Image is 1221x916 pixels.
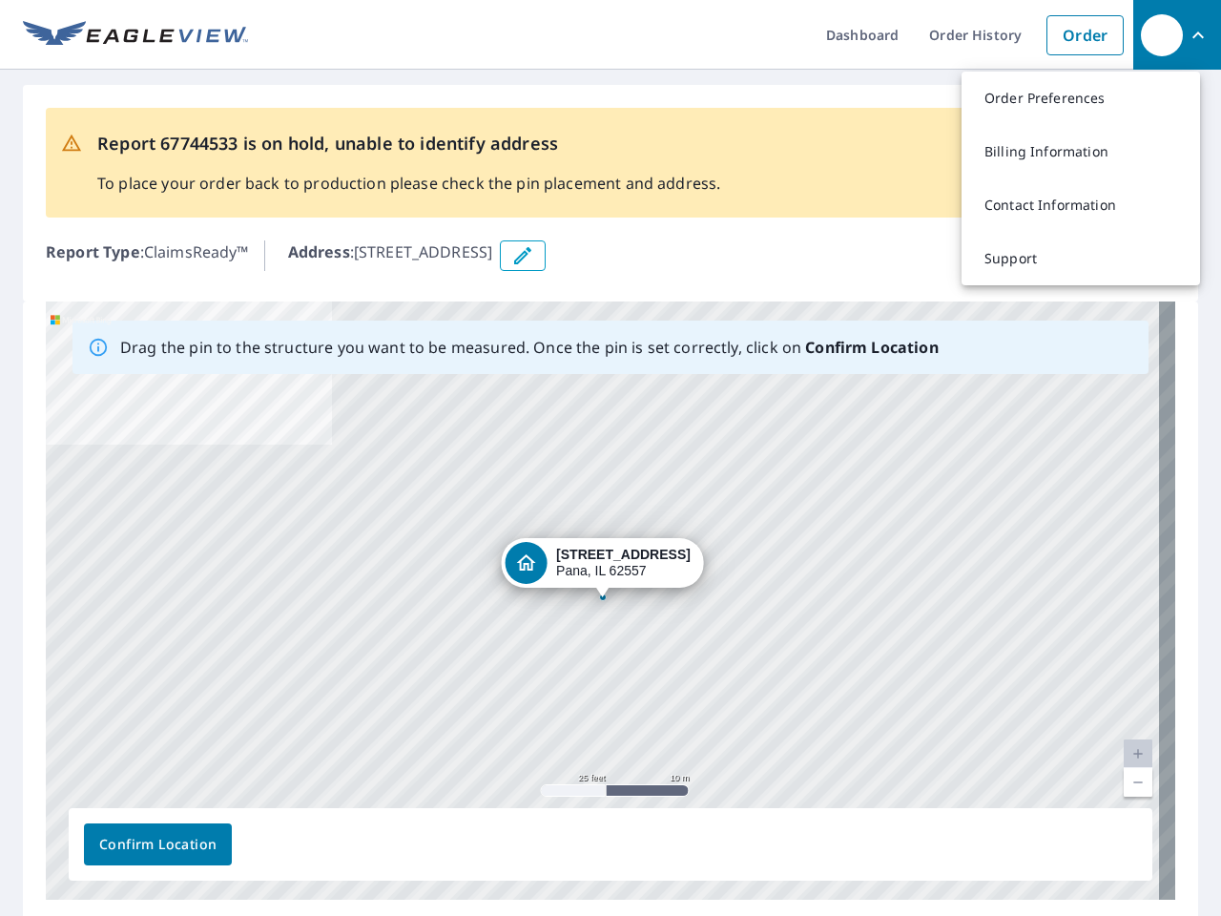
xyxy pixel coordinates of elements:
[962,125,1200,178] a: Billing Information
[1124,739,1152,768] a: Current Level 20, Zoom In Disabled
[805,337,938,358] b: Confirm Location
[1046,15,1124,55] a: Order
[962,232,1200,285] a: Support
[23,21,248,50] img: EV Logo
[46,240,249,271] p: : ClaimsReady™
[99,833,217,857] span: Confirm Location
[962,72,1200,125] a: Order Preferences
[501,538,704,597] div: Dropped pin, building 1, Residential property, 2610 E 600 North Rd Pana, IL 62557
[97,172,720,195] p: To place your order back to production please check the pin placement and address.
[556,547,691,562] strong: [STREET_ADDRESS]
[46,241,140,262] b: Report Type
[288,241,350,262] b: Address
[97,131,720,156] p: Report 67744533 is on hold, unable to identify address
[288,240,493,271] p: : [STREET_ADDRESS]
[120,336,939,359] p: Drag the pin to the structure you want to be measured. Once the pin is set correctly, click on
[84,823,232,865] button: Confirm Location
[1124,768,1152,797] a: Current Level 20, Zoom Out
[556,547,691,579] div: Pana, IL 62557
[962,178,1200,232] a: Contact Information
